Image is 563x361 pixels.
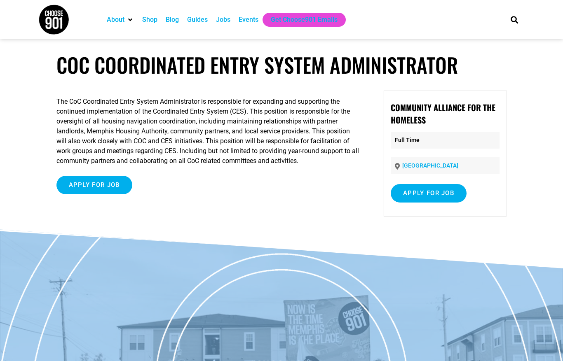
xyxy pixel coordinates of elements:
p: Full Time [391,132,500,149]
input: Apply for job [56,176,132,194]
strong: Community Alliance for the Homeless [391,101,495,126]
div: Search [508,13,521,26]
a: Guides [187,15,208,25]
h1: CoC Coordinated Entry System Administrator [56,53,507,77]
input: Apply for job [391,184,467,203]
div: About [103,13,138,27]
a: Shop [142,15,157,25]
a: About [107,15,124,25]
a: Jobs [216,15,230,25]
a: [GEOGRAPHIC_DATA] [402,162,458,169]
a: Get Choose901 Emails [271,15,338,25]
a: Events [239,15,258,25]
a: Blog [166,15,179,25]
nav: Main nav [103,13,497,27]
p: The CoC Coordinated Entry System Administrator is responsible for expanding and supporting the co... [56,97,361,166]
